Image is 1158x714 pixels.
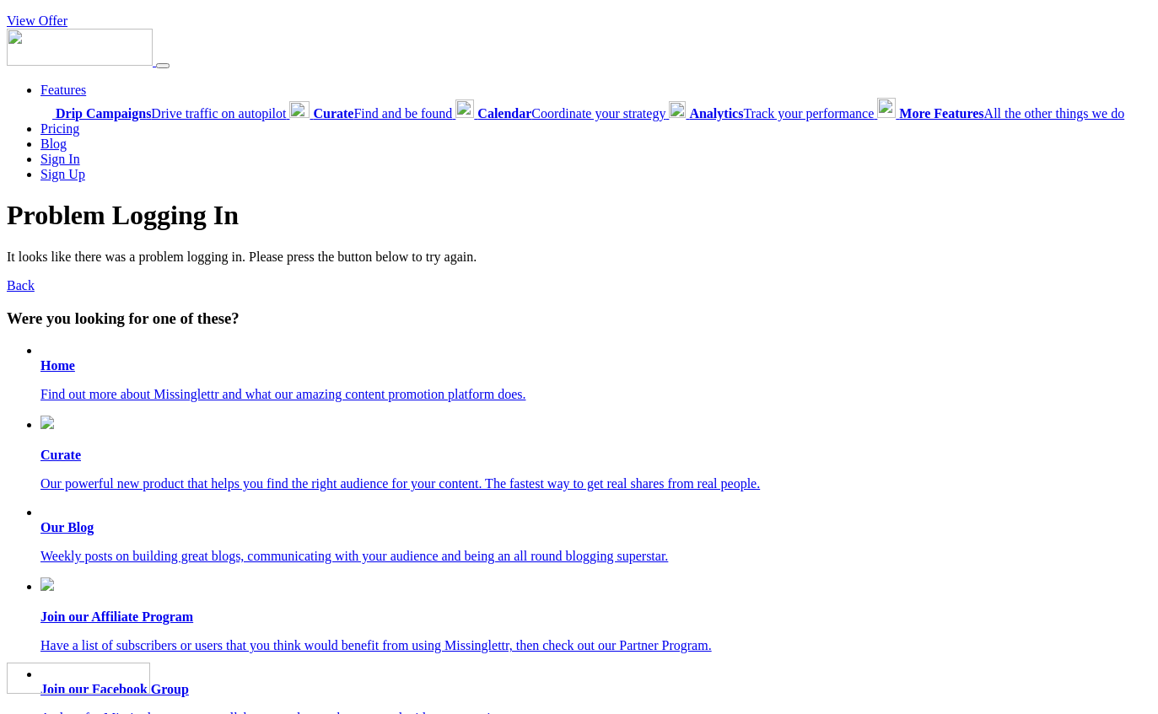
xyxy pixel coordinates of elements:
b: More Features [899,106,983,121]
a: Sign In [40,152,80,166]
img: revenue.png [40,577,54,591]
b: Join our Affiliate Program [40,609,193,624]
a: Blog [40,137,67,151]
span: All the other things we do [899,106,1124,121]
p: It looks like there was a problem logging in. Please press the button below to try again. [7,250,1151,265]
span: Track your performance [689,106,874,121]
a: View Offer [7,13,67,28]
b: Join our Facebook Group [40,682,189,696]
img: curate.png [40,416,54,429]
a: CalendarCoordinate your strategy [455,106,669,121]
div: Features [40,98,1151,121]
a: Sign Up [40,167,85,181]
h3: Were you looking for one of these? [7,309,1151,328]
h1: Problem Logging In [7,200,1151,231]
b: Curate [313,106,353,121]
span: Find and be found [313,106,452,121]
a: More FeaturesAll the other things we do [877,106,1124,121]
a: Home Find out more about Missinglettr and what our amazing content promotion platform does. [40,358,1151,402]
span: Drive traffic on autopilot [56,106,286,121]
b: Analytics [689,106,743,121]
b: Calendar [477,106,531,121]
b: Home [40,358,75,373]
p: Our powerful new product that helps you find the right audience for your content. The fastest way... [40,476,1151,491]
a: Pricing [40,121,79,136]
button: Menu [156,63,170,68]
p: Weekly posts on building great blogs, communicating with your audience and being an all round blo... [40,549,1151,564]
a: Curate Our powerful new product that helps you find the right audience for your content. The fast... [40,416,1151,491]
span: Coordinate your strategy [477,106,665,121]
a: CurateFind and be found [289,106,455,121]
a: Join our Affiliate Program Have a list of subscribers or users that you think would benefit from ... [40,577,1151,653]
b: Our Blog [40,520,94,534]
b: Curate [40,448,81,462]
a: Back [7,278,35,293]
p: Have a list of subscribers or users that you think would benefit from using Missinglettr, then ch... [40,638,1151,653]
a: Drip CampaignsDrive traffic on autopilot [40,106,289,121]
img: Missinglettr - Social Media Marketing for content focused teams | Product Hunt [7,663,150,694]
a: Our Blog Weekly posts on building great blogs, communicating with your audience and being an all ... [40,520,1151,564]
b: Drip Campaigns [56,106,151,121]
p: Find out more about Missinglettr and what our amazing content promotion platform does. [40,387,1151,402]
a: AnalyticsTrack your performance [669,106,877,121]
a: Features [40,83,86,97]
